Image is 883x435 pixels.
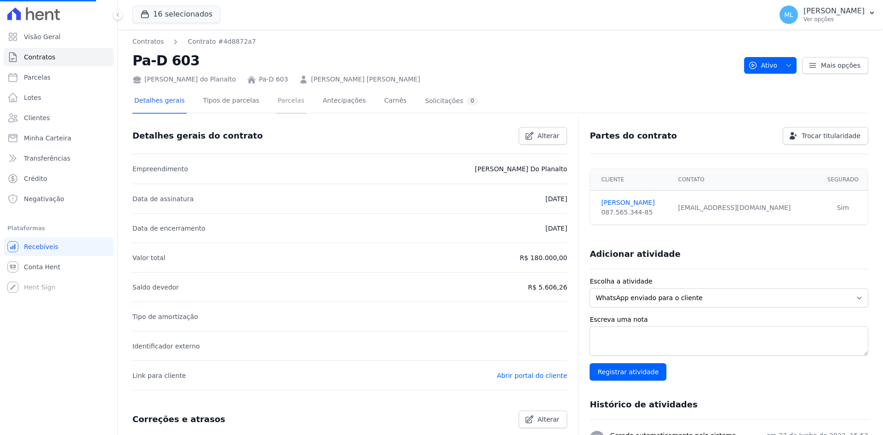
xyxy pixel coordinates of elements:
[744,57,797,74] button: Ativo
[132,282,179,293] p: Saldo devedor
[818,169,868,191] th: Segurado
[132,311,198,322] p: Tipo de amortização
[24,194,64,203] span: Negativação
[4,258,114,276] a: Conta Hent
[475,163,568,174] p: [PERSON_NAME] Do Planalto
[24,32,61,41] span: Visão Geral
[382,89,408,114] a: Carnês
[4,68,114,87] a: Parcelas
[818,191,868,225] td: Sim
[24,242,58,251] span: Recebíveis
[821,61,860,70] span: Mais opções
[276,89,306,114] a: Parcelas
[132,37,256,46] nav: Breadcrumb
[132,89,187,114] a: Detalhes gerais
[590,277,868,286] label: Escolha a atividade
[4,149,114,168] a: Transferências
[519,411,568,428] a: Alterar
[590,169,672,191] th: Cliente
[4,129,114,147] a: Minha Carteira
[321,89,368,114] a: Antecipações
[24,133,71,143] span: Minha Carteira
[311,75,420,84] a: [PERSON_NAME] [PERSON_NAME]
[783,127,868,145] a: Trocar titularidade
[4,238,114,256] a: Recebíveis
[132,6,220,23] button: 16 selecionados
[497,372,567,379] a: Abrir portal do cliente
[519,127,568,145] a: Alterar
[802,57,868,74] a: Mais opções
[784,12,793,18] span: ML
[467,97,478,105] div: 0
[4,169,114,188] a: Crédito
[24,154,70,163] span: Transferências
[132,75,236,84] div: [PERSON_NAME] do Planalto
[678,203,813,213] div: [EMAIL_ADDRESS][DOMAIN_NAME]
[4,88,114,107] a: Lotes
[24,52,55,62] span: Contratos
[24,262,60,272] span: Conta Hent
[7,223,110,234] div: Plataformas
[590,363,666,381] input: Registrar atividade
[132,252,166,263] p: Valor total
[545,223,567,234] p: [DATE]
[132,341,200,352] p: Identificador externo
[520,252,567,263] p: R$ 180.000,00
[425,97,478,105] div: Solicitações
[803,6,865,16] p: [PERSON_NAME]
[772,2,883,28] button: ML [PERSON_NAME] Ver opções
[590,249,680,260] h3: Adicionar atividade
[601,208,667,217] div: 087.565.344-85
[201,89,261,114] a: Tipos de parcelas
[538,415,560,424] span: Alterar
[24,174,47,183] span: Crédito
[132,163,188,174] p: Empreendimento
[590,130,677,141] h3: Partes do contrato
[259,75,288,84] a: Pa-D 603
[24,113,50,122] span: Clientes
[24,73,51,82] span: Parcelas
[802,131,860,140] span: Trocar titularidade
[673,169,818,191] th: Contato
[132,37,164,46] a: Contratos
[132,37,737,46] nav: Breadcrumb
[188,37,256,46] a: Contrato #4d8872a7
[590,315,868,325] label: Escreva uma nota
[601,198,667,208] a: [PERSON_NAME]
[132,223,206,234] p: Data de encerramento
[803,16,865,23] p: Ver opções
[528,282,567,293] p: R$ 5.606,26
[132,370,186,381] p: Link para cliente
[4,190,114,208] a: Negativação
[748,57,778,74] span: Ativo
[132,414,225,425] h3: Correções e atrasos
[538,131,560,140] span: Alterar
[4,109,114,127] a: Clientes
[4,28,114,46] a: Visão Geral
[590,399,697,410] h3: Histórico de atividades
[132,193,194,204] p: Data de assinatura
[132,130,263,141] h3: Detalhes gerais do contrato
[132,50,737,71] h2: Pa-D 603
[4,48,114,66] a: Contratos
[423,89,480,114] a: Solicitações0
[24,93,41,102] span: Lotes
[545,193,567,204] p: [DATE]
